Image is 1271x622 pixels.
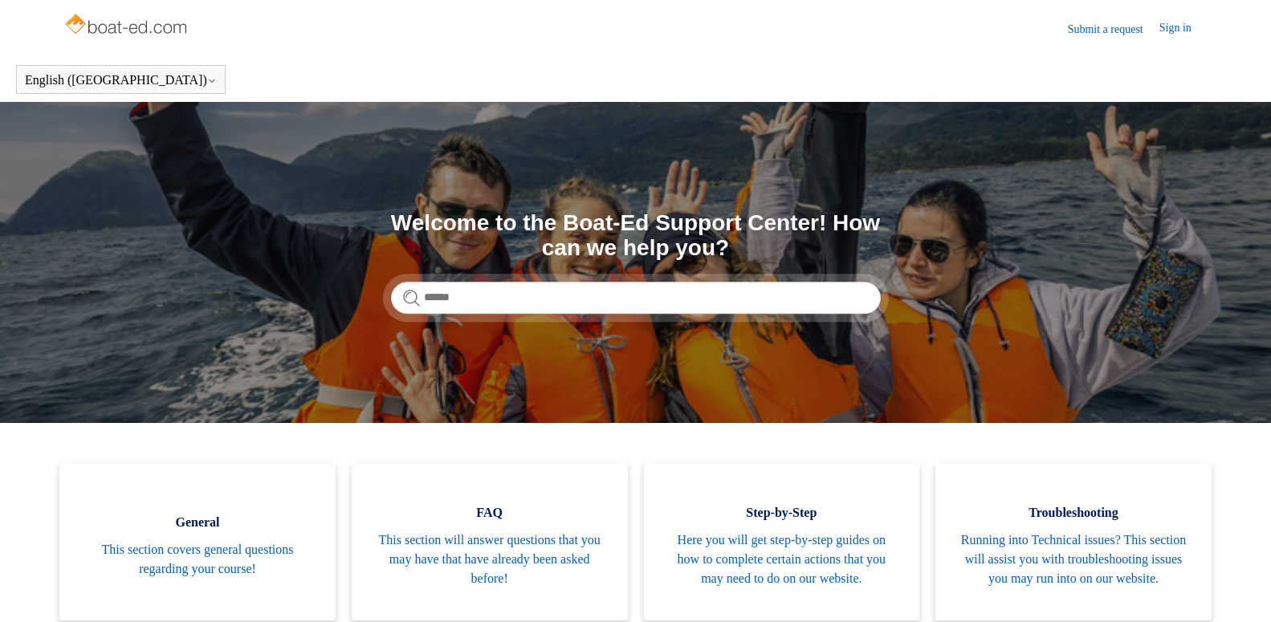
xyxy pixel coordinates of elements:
span: General [84,513,312,532]
span: This section covers general questions regarding your course! [84,540,312,579]
span: FAQ [376,503,604,522]
span: Troubleshooting [959,503,1187,522]
span: Here you will get step-by-step guides on how to complete certain actions that you may need to do ... [668,531,896,588]
button: English ([GEOGRAPHIC_DATA]) [25,73,217,87]
span: This section will answer questions that you may have that have already been asked before! [376,531,604,588]
span: Running into Technical issues? This section will assist you with troubleshooting issues you may r... [959,531,1187,588]
input: Search [391,282,881,314]
a: Submit a request [1068,21,1159,38]
a: Sign in [1159,19,1208,39]
a: Troubleshooting Running into Technical issues? This section will assist you with troubleshooting ... [935,463,1212,620]
img: Boat-Ed Help Center home page [63,10,191,42]
h1: Welcome to the Boat-Ed Support Center! How can we help you? [391,211,881,261]
span: Step-by-Step [668,503,896,522]
a: General This section covers general questions regarding your course! [59,463,336,620]
a: FAQ This section will answer questions that you may have that have already been asked before! [352,463,628,620]
a: Step-by-Step Here you will get step-by-step guides on how to complete certain actions that you ma... [644,463,920,620]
